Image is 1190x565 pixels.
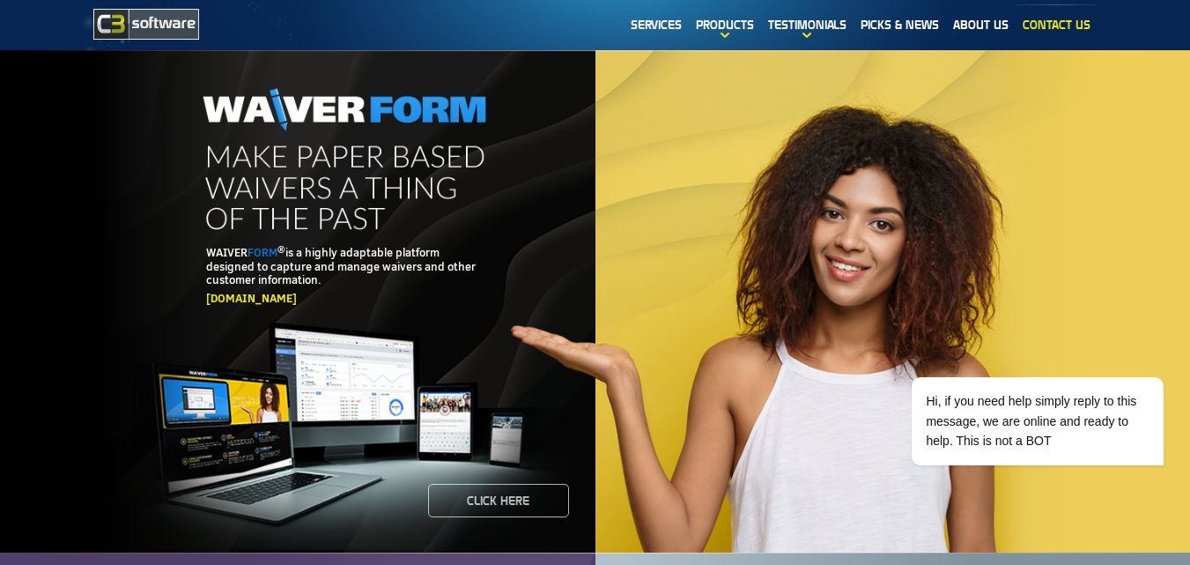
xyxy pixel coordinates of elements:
a: Picks & News [854,4,946,45]
img: C3 Software [93,9,199,40]
a: Testimonials [761,4,854,45]
span: Click here [450,495,547,506]
a: About us [946,4,1016,45]
iframe: chat widget [1116,494,1172,547]
a: [DOMAIN_NAME] [206,290,297,306]
a: Click here [428,484,569,517]
a: Products [689,4,761,45]
p: WAIVER is a highly adaptable platform designed to capture and manage waivers and other customer i... [206,246,483,287]
sup: ® [277,243,285,255]
iframe: chat widget [855,218,1172,486]
a: Services [624,4,689,45]
a: Contact Us [1016,4,1098,45]
span: FORM [248,244,277,260]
